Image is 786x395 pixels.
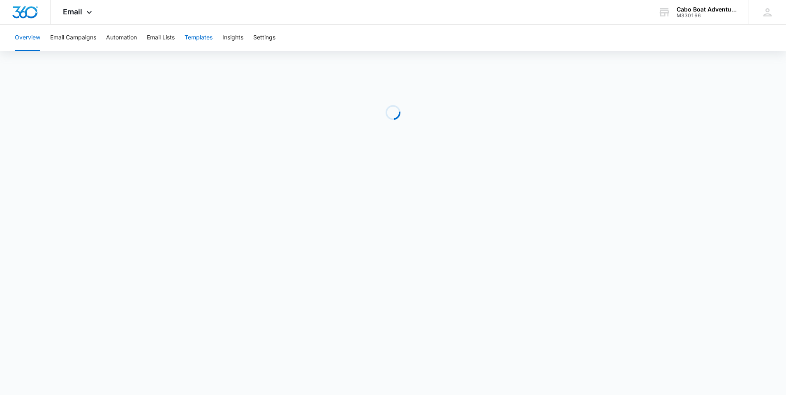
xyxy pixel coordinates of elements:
[677,6,737,13] div: account name
[253,25,275,51] button: Settings
[677,13,737,18] div: account id
[222,25,243,51] button: Insights
[50,25,96,51] button: Email Campaigns
[106,25,137,51] button: Automation
[15,25,40,51] button: Overview
[147,25,175,51] button: Email Lists
[63,7,82,16] span: Email
[185,25,213,51] button: Templates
